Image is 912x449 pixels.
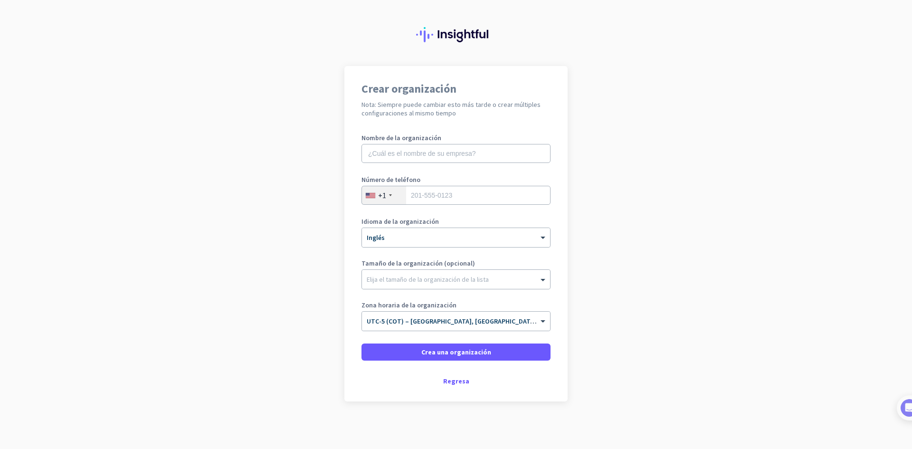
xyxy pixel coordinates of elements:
[361,186,551,205] input: 201-555-0123
[443,377,469,385] font: Regresa
[441,218,474,225] font: ayuda
[361,100,541,117] font: Nota: Siempre puede cambiar esto más tarde o crear múltiples configuraciones al mismo tiempo
[361,175,420,184] font: Número de teléfono
[416,27,496,42] img: Perspicaz
[421,348,491,356] font: Crea una organización
[378,191,386,200] font: +1
[361,81,456,96] font: Crear organización
[361,134,441,142] font: Nombre de la organización
[361,301,456,309] font: Zona horaria de la organización
[361,344,551,361] button: Crea una organización
[361,259,475,267] font: Tamaño de la organización (opcional)
[361,217,439,226] font: Idioma de la organización
[361,144,551,163] input: ¿Cuál es el nombre de su empresa?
